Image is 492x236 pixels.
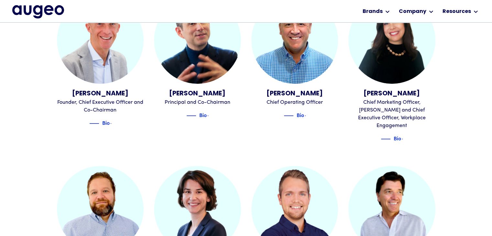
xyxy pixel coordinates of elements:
div: Chief Operating Officer [251,99,338,106]
div: [PERSON_NAME] [251,89,338,99]
img: Blue text arrow [305,112,314,120]
img: Blue text arrow [110,120,120,127]
div: Company [399,8,426,16]
img: Blue text arrow [207,112,217,120]
div: Chief Marketing Officer, [PERSON_NAME] and Chief Executive Officer, Workplace Engagement [348,99,435,130]
div: Resources [443,8,471,16]
img: Blue decorative line [89,120,99,127]
div: Bio [394,134,401,142]
img: Blue decorative line [284,112,293,120]
img: Blue decorative line [186,112,196,120]
a: home [12,5,64,18]
div: Principal and Co-Chairman [154,99,241,106]
img: Blue text arrow [402,135,411,143]
div: [PERSON_NAME] [348,89,435,99]
div: [PERSON_NAME] [154,89,241,99]
div: Brands [363,8,383,16]
div: Bio [199,111,207,119]
div: Bio [297,111,304,119]
div: Bio [102,119,110,126]
div: [PERSON_NAME] [57,89,144,99]
img: Blue decorative line [381,135,390,143]
div: Founder, Chief Executive Officer and Co-Chairman [57,99,144,114]
img: Augeo's full logo in midnight blue. [12,5,64,18]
